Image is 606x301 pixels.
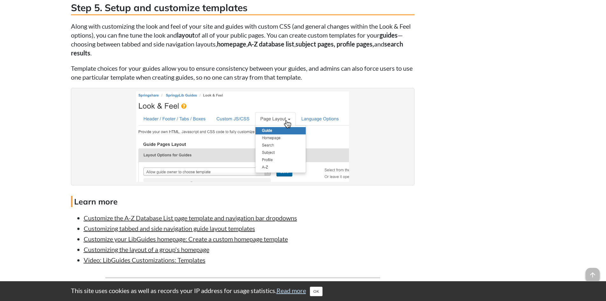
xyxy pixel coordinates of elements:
[84,246,209,253] a: Customizing the layout of a group's homepage
[247,40,294,48] strong: A-Z database list
[310,287,323,296] button: Close
[136,91,349,182] img: Customizing your site's templates
[177,31,195,39] strong: layout
[586,268,600,282] span: arrow_upward
[276,287,306,294] a: Read more
[586,269,600,276] a: arrow_upward
[65,286,542,296] div: This site uses cookies as well as records your IP address for usage statistics.
[71,64,414,82] p: Template choices for your guides allow you to ensure consistency between your guides, and admins ...
[84,225,255,232] a: Customizing tabbed and side navigation guide layout templates
[380,31,398,39] strong: guides
[71,22,414,57] p: Along with customizing the look and feel of your site and guides with custom CSS (and general cha...
[84,214,297,222] a: Customize the A-Z Database List page template and navigation bar dropdowns
[71,196,414,207] h4: Learn more
[71,1,414,15] h3: Step 5. Setup and customize templates
[217,40,246,48] strong: homepage
[84,235,288,243] a: Customize your LibGuides homepage: Create a custom homepage template
[84,256,205,264] a: Video: LibGuides Customizations: Templates
[296,40,374,48] strong: subject pages, profile pages,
